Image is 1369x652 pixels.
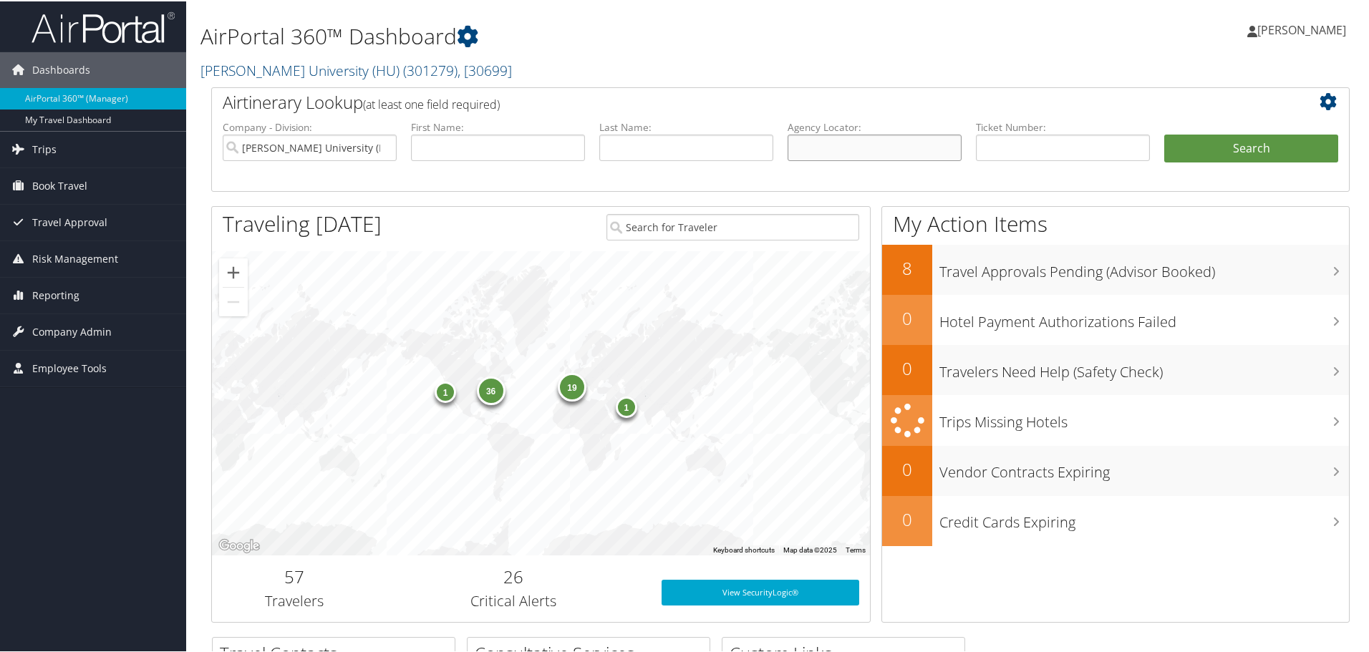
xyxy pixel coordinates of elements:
[939,354,1349,381] h3: Travelers Need Help (Safety Check)
[788,119,962,133] label: Agency Locator:
[662,578,859,604] a: View SecurityLogic®
[882,394,1349,444] a: Trips Missing Hotels
[32,203,107,239] span: Travel Approval
[939,253,1349,281] h3: Travel Approvals Pending (Advisor Booked)
[32,51,90,87] span: Dashboards
[882,344,1349,394] a: 0Travelers Need Help (Safety Check)
[411,119,585,133] label: First Name:
[882,456,932,480] h2: 0
[200,59,512,79] a: [PERSON_NAME] University (HU)
[939,504,1349,531] h3: Credit Cards Expiring
[882,305,932,329] h2: 0
[939,404,1349,431] h3: Trips Missing Hotels
[713,544,775,554] button: Keyboard shortcuts
[216,535,263,554] img: Google
[882,208,1349,238] h1: My Action Items
[435,380,456,402] div: 1
[32,240,118,276] span: Risk Management
[1257,21,1346,37] span: [PERSON_NAME]
[223,119,397,133] label: Company - Division:
[219,257,248,286] button: Zoom in
[1247,7,1360,50] a: [PERSON_NAME]
[558,371,586,400] div: 19
[882,293,1349,344] a: 0Hotel Payment Authorizations Failed
[32,276,79,312] span: Reporting
[223,89,1244,113] h2: Airtinerary Lookup
[846,545,866,553] a: Terms (opens in new tab)
[882,495,1349,545] a: 0Credit Cards Expiring
[223,563,366,588] h2: 57
[882,255,932,279] h2: 8
[32,313,112,349] span: Company Admin
[32,167,87,203] span: Book Travel
[882,444,1349,495] a: 0Vendor Contracts Expiring
[216,535,263,554] a: Open this area in Google Maps (opens a new window)
[1164,133,1338,162] button: Search
[939,303,1349,331] h3: Hotel Payment Authorizations Failed
[223,208,382,238] h1: Traveling [DATE]
[606,213,859,239] input: Search for Traveler
[976,119,1150,133] label: Ticket Number:
[200,20,974,50] h1: AirPortal 360™ Dashboard
[32,349,107,385] span: Employee Tools
[783,545,837,553] span: Map data ©2025
[387,590,640,610] h3: Critical Alerts
[403,59,458,79] span: ( 301279 )
[458,59,512,79] span: , [ 30699 ]
[32,9,175,43] img: airportal-logo.png
[939,454,1349,481] h3: Vendor Contracts Expiring
[387,563,640,588] h2: 26
[615,394,637,416] div: 1
[599,119,773,133] label: Last Name:
[882,506,932,530] h2: 0
[219,286,248,315] button: Zoom out
[476,375,505,404] div: 36
[882,355,932,379] h2: 0
[223,590,366,610] h3: Travelers
[363,95,500,111] span: (at least one field required)
[882,243,1349,293] a: 8Travel Approvals Pending (Advisor Booked)
[32,130,57,166] span: Trips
